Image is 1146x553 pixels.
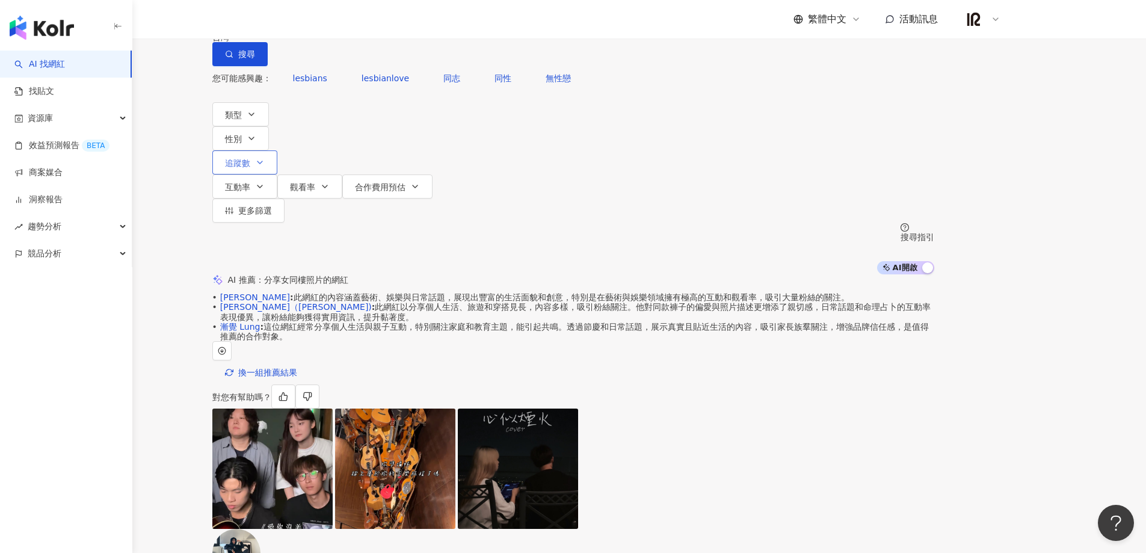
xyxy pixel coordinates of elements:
span: 無性戀 [546,73,571,83]
span: 同志 [443,73,460,83]
button: 更多篩選 [212,199,285,223]
a: [PERSON_NAME]（[PERSON_NAME]) [220,302,372,312]
span: 更多篩選 [238,206,272,215]
img: post-image [335,409,455,529]
span: 這位網紅經常分享個人生活與親子互動，特別關注家庭和教育主題，能引起共鳴。透過節慶和日常話題，展示真實且貼近生活的內容，吸引家長族羣關注，增強品牌信任感，是值得推薦的合作對象。 [220,322,934,341]
button: 同性 [482,66,524,90]
div: AI 推薦 ： [228,275,348,285]
span: 此網紅的內容涵蓋藝術、娛樂與日常話題，展現出豐富的生活面貌和創意，特別是在藝術與娛樂領域擁有極高的互動和觀看率，吸引大量粉絲的關注。 [220,292,849,302]
span: question-circle [901,223,909,232]
span: 類型 [225,110,242,120]
button: 觀看率 [277,175,342,199]
img: post-image [458,409,578,529]
span: 合作費用預估 [355,182,405,192]
img: post-image [212,409,333,529]
button: 合作費用預估 [342,175,433,199]
span: 性別 [225,134,242,144]
span: 您可能感興趣： [212,73,271,83]
button: lesbianlove [349,66,422,90]
a: 漸覺 Lung [220,322,260,332]
span: 資源庫 [28,105,53,132]
button: lesbians [280,66,340,90]
span: 觀看率 [290,182,315,192]
div: 搜尋指引 [901,232,934,242]
span: lesbianlove [362,73,409,83]
span: rise [14,223,23,231]
a: 效益預測報告BETA [14,140,109,152]
button: 同志 [431,66,473,90]
span: 搜尋 [238,49,255,59]
a: searchAI 找網紅 [14,58,65,70]
span: 分享女同樓照片的網紅 [264,275,348,285]
span: 追蹤數 [225,158,250,168]
a: [PERSON_NAME] [220,292,290,302]
span: 趨勢分析 [28,213,61,240]
button: 搜尋 [212,42,268,66]
img: IR%20logo_%E9%BB%91.png [963,8,985,31]
span: 此網紅以分享個人生活、旅遊和穿搭見長，內容多樣，吸引粉絲關注。他對同款褲子的偏愛與照片描述更增添了親切感，日常話題和命理占卜的互動率表現優異，讓粉絲能夠獲得實用資訊，提升黏著度。 [220,302,934,321]
div: • [212,292,934,302]
span: : [372,302,375,312]
span: 競品分析 [28,240,61,267]
a: 商案媒合 [14,167,63,179]
a: 找貼文 [14,85,54,97]
button: 無性戀 [533,66,584,90]
div: • [212,302,934,321]
span: 換一組推薦結果 [238,368,297,377]
div: 對您有幫助嗎？ [212,385,934,409]
span: 互動率 [225,182,250,192]
a: 洞察報告 [14,194,63,206]
button: 類型 [212,102,269,126]
span: : [290,292,294,302]
button: 追蹤數 [212,150,277,175]
span: : [260,322,263,332]
span: 繁體中文 [808,13,846,26]
span: 同性 [494,73,511,83]
span: lesbians [293,73,327,83]
span: 活動訊息 [899,13,938,25]
button: 性別 [212,126,269,150]
div: • [212,322,934,341]
button: 換一組推薦結果 [212,360,310,385]
iframe: Help Scout Beacon - Open [1098,505,1134,541]
img: logo [10,16,74,40]
button: 互動率 [212,175,277,199]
